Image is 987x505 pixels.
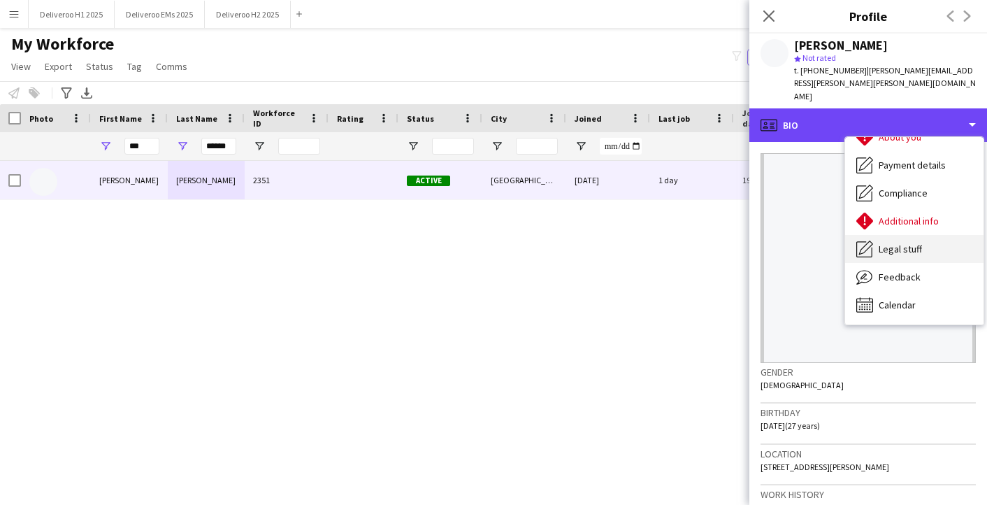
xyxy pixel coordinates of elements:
[482,161,566,199] div: [GEOGRAPHIC_DATA]
[337,113,363,124] span: Rating
[122,57,147,76] a: Tag
[566,161,650,199] div: [DATE]
[156,60,187,73] span: Comms
[29,1,115,28] button: Deliveroo H1 2025
[761,366,976,378] h3: Gender
[39,57,78,76] a: Export
[879,299,916,311] span: Calendar
[802,52,836,63] span: Not rated
[99,140,112,152] button: Open Filter Menu
[879,215,939,227] span: Additional info
[879,131,921,143] span: About you
[124,138,159,155] input: First Name Filter Input
[168,161,245,199] div: [PERSON_NAME]
[99,113,142,124] span: First Name
[761,462,889,472] span: [STREET_ADDRESS][PERSON_NAME]
[278,138,320,155] input: Workforce ID Filter Input
[742,108,800,129] span: Jobs (last 90 days)
[734,161,825,199] div: 19
[58,85,75,101] app-action-btn: Advanced filters
[845,123,984,151] div: About you
[491,113,507,124] span: City
[80,57,119,76] a: Status
[127,60,142,73] span: Tag
[747,49,817,66] button: Everyone9,754
[150,57,193,76] a: Comms
[761,153,976,363] img: Crew avatar or photo
[45,60,72,73] span: Export
[253,108,303,129] span: Workforce ID
[845,291,984,319] div: Calendar
[845,207,984,235] div: Additional info
[491,140,503,152] button: Open Filter Menu
[86,60,113,73] span: Status
[845,179,984,207] div: Compliance
[245,161,329,199] div: 2351
[845,151,984,179] div: Payment details
[600,138,642,155] input: Joined Filter Input
[91,161,168,199] div: [PERSON_NAME]
[794,65,976,101] span: | [PERSON_NAME][EMAIL_ADDRESS][PERSON_NAME][PERSON_NAME][DOMAIN_NAME]
[879,187,928,199] span: Compliance
[432,138,474,155] input: Status Filter Input
[407,113,434,124] span: Status
[794,39,888,52] div: [PERSON_NAME]
[575,140,587,152] button: Open Filter Menu
[29,168,57,196] img: Oliver Rowley
[205,1,291,28] button: Deliveroo H2 2025
[658,113,690,124] span: Last job
[761,448,976,460] h3: Location
[115,1,205,28] button: Deliveroo EMs 2025
[201,138,236,155] input: Last Name Filter Input
[879,271,921,283] span: Feedback
[176,113,217,124] span: Last Name
[794,65,867,76] span: t. [PHONE_NUMBER]
[879,243,922,255] span: Legal stuff
[879,159,946,171] span: Payment details
[575,113,602,124] span: Joined
[29,113,53,124] span: Photo
[253,140,266,152] button: Open Filter Menu
[78,85,95,101] app-action-btn: Export XLSX
[749,7,987,25] h3: Profile
[407,176,450,186] span: Active
[407,140,419,152] button: Open Filter Menu
[516,138,558,155] input: City Filter Input
[749,108,987,142] div: Bio
[6,57,36,76] a: View
[761,420,820,431] span: [DATE] (27 years)
[650,161,734,199] div: 1 day
[845,235,984,263] div: Legal stuff
[845,263,984,291] div: Feedback
[176,140,189,152] button: Open Filter Menu
[11,60,31,73] span: View
[11,34,114,55] span: My Workforce
[761,380,844,390] span: [DEMOGRAPHIC_DATA]
[761,406,976,419] h3: Birthday
[761,488,976,501] h3: Work history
